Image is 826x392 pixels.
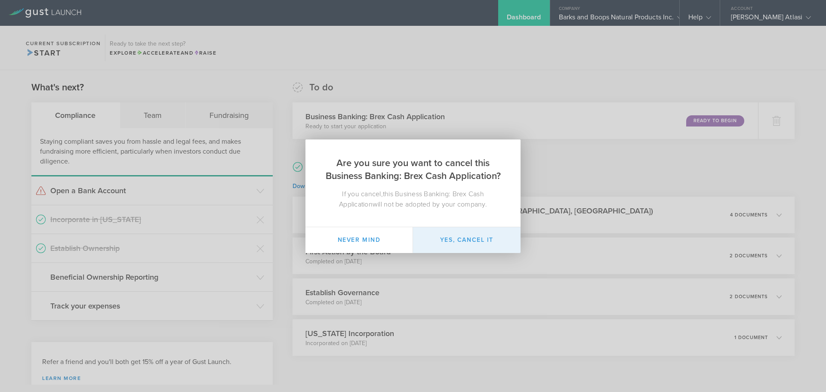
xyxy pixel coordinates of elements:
[339,190,484,209] span: this Business Banking: Brex Cash Application
[342,190,383,198] span: If you cancel,
[305,227,413,253] button: Never mind
[305,139,521,189] h2: Are you sure you want to cancel this Business Banking: Brex Cash Application?
[373,200,487,209] span: will not be adopted by your company.
[413,227,521,253] button: Yes, cancel it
